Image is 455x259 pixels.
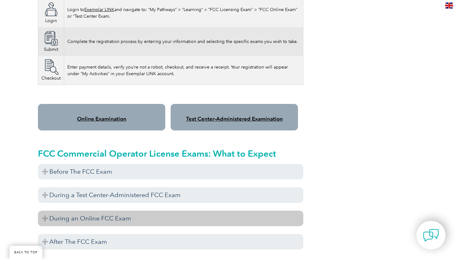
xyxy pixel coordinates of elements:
h3: During an Online FCC Exam [38,211,303,226]
img: contact-chat.png [423,227,439,243]
a: Exemplar LINK [84,7,114,12]
a: BACK TO TOP [9,246,42,259]
img: en [445,3,453,9]
a: Online Examination [77,116,126,122]
h2: FCC Commercial Operator License Exams: What to Expect [38,148,303,159]
td: Enter payment details, verify you’re not a robot, checkout, and receive a receipt. Your registrat... [64,56,303,85]
a: Test Center-Administered Examination [186,116,283,122]
td: Complete the registration process by entering your information and selecting the specific exams y... [64,27,303,56]
td: Submit [38,27,64,56]
h3: After The FCC Exam [38,234,303,250]
td: Checkout [38,56,64,85]
h3: Before The FCC Exam [38,164,303,179]
h3: During a Test Center-Administered FCC Exam [38,187,303,203]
